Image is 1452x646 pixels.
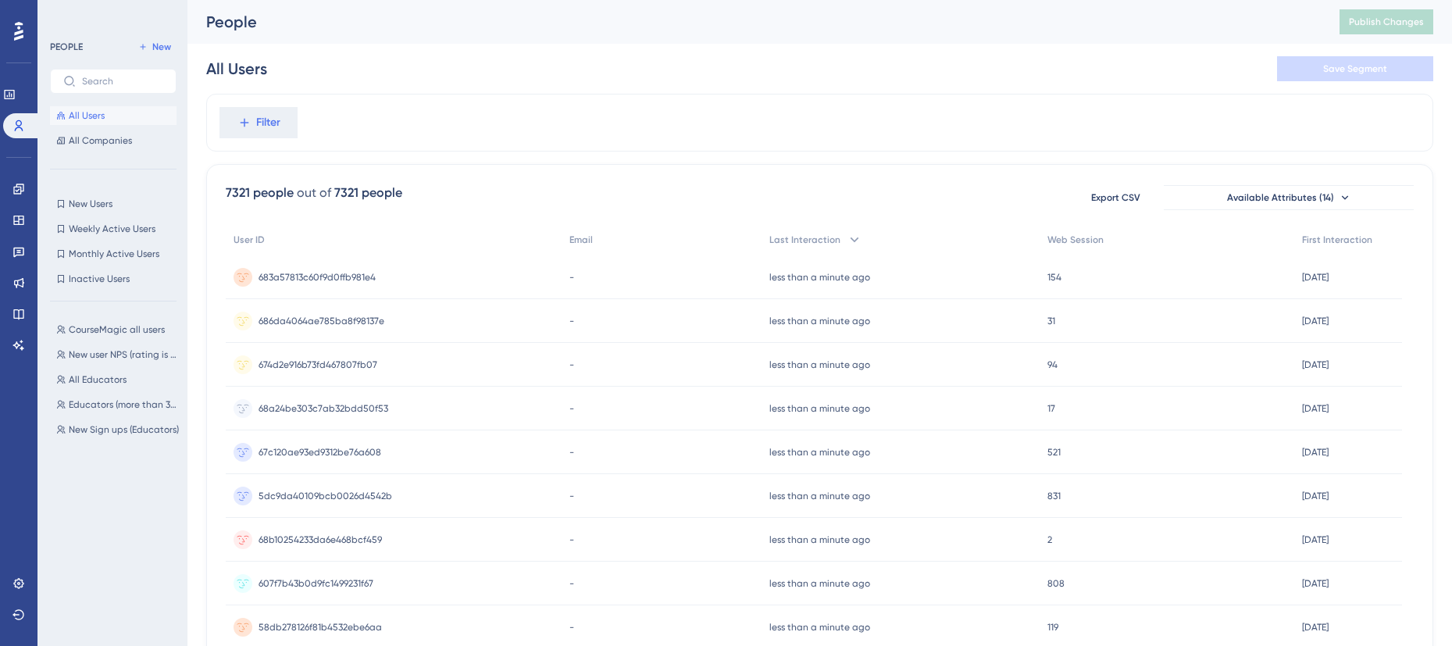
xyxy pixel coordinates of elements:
button: All Educators [50,370,186,389]
span: 5dc9da40109bcb0026d4542b [259,490,392,502]
span: Monthly Active Users [69,248,159,260]
span: - [569,402,574,415]
span: CourseMagic all users [69,323,165,336]
time: [DATE] [1302,447,1329,458]
time: less than a minute ago [769,359,870,370]
button: New [133,37,177,56]
time: [DATE] [1302,403,1329,414]
button: Export CSV [1076,185,1154,210]
span: 31 [1047,315,1055,327]
time: [DATE] [1302,359,1329,370]
span: Publish Changes [1349,16,1424,28]
span: Email [569,234,593,246]
button: New user NPS (rating is greater than 5) [50,345,186,364]
span: User ID [234,234,265,246]
span: Inactive Users [69,273,130,285]
time: [DATE] [1302,534,1329,545]
div: 7321 people [226,184,294,202]
time: less than a minute ago [769,491,870,501]
time: less than a minute ago [769,403,870,414]
span: 58db278126f81b4532ebe6aa [259,621,382,634]
time: less than a minute ago [769,272,870,283]
span: 686da4064ae785ba8f98137e [259,315,384,327]
span: - [569,446,574,459]
span: - [569,490,574,502]
button: All Companies [50,131,177,150]
time: [DATE] [1302,491,1329,501]
span: Last Interaction [769,234,840,246]
span: Export CSV [1091,191,1140,204]
span: New Sign ups (Educators) [69,423,179,436]
time: less than a minute ago [769,622,870,633]
button: Weekly Active Users [50,219,177,238]
span: Weekly Active Users [69,223,155,235]
span: 674d2e916b73fd467807fb07 [259,359,377,371]
span: 808 [1047,577,1065,590]
span: - [569,534,574,546]
button: Save Segment [1277,56,1433,81]
time: less than a minute ago [769,316,870,327]
time: [DATE] [1302,272,1329,283]
span: All Companies [69,134,132,147]
button: Publish Changes [1340,9,1433,34]
span: First Interaction [1302,234,1372,246]
div: out of [297,184,331,202]
span: New Users [69,198,112,210]
button: Monthly Active Users [50,244,177,263]
span: 607f7b43b0d9fc1499231f67 [259,577,373,590]
div: All Users [206,58,267,80]
span: - [569,271,574,284]
span: 683a57813c60f9d0ffb981e4 [259,271,376,284]
button: Inactive Users [50,269,177,288]
span: - [569,315,574,327]
span: 119 [1047,621,1058,634]
span: 521 [1047,446,1061,459]
span: 94 [1047,359,1058,371]
button: Educators (more than 30 days) [50,395,186,414]
time: [DATE] [1302,316,1329,327]
span: 68a24be303c7ab32bdd50f53 [259,402,388,415]
button: Available Attributes (14) [1164,185,1414,210]
span: 2 [1047,534,1052,546]
span: All Educators [69,373,127,386]
button: New Users [50,195,177,213]
input: Search [82,76,163,87]
span: 68b10254233da6e468bcf459 [259,534,382,546]
span: Available Attributes (14) [1227,191,1334,204]
div: 7321 people [334,184,402,202]
div: PEOPLE [50,41,83,53]
button: All Users [50,106,177,125]
button: New Sign ups (Educators) [50,420,186,439]
span: - [569,359,574,371]
time: less than a minute ago [769,447,870,458]
span: Educators (more than 30 days) [69,398,180,411]
button: Filter [219,107,298,138]
button: CourseMagic all users [50,320,186,339]
span: New user NPS (rating is greater than 5) [69,348,180,361]
span: Filter [256,113,280,132]
span: All Users [69,109,105,122]
span: - [569,577,574,590]
time: less than a minute ago [769,578,870,589]
div: People [206,11,1300,33]
span: Save Segment [1323,62,1387,75]
span: 154 [1047,271,1061,284]
span: New [152,41,171,53]
span: Web Session [1047,234,1104,246]
span: 67c120ae93ed9312be76a608 [259,446,381,459]
time: [DATE] [1302,622,1329,633]
span: 17 [1047,402,1055,415]
time: [DATE] [1302,578,1329,589]
span: 831 [1047,490,1061,502]
span: - [569,621,574,634]
time: less than a minute ago [769,534,870,545]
